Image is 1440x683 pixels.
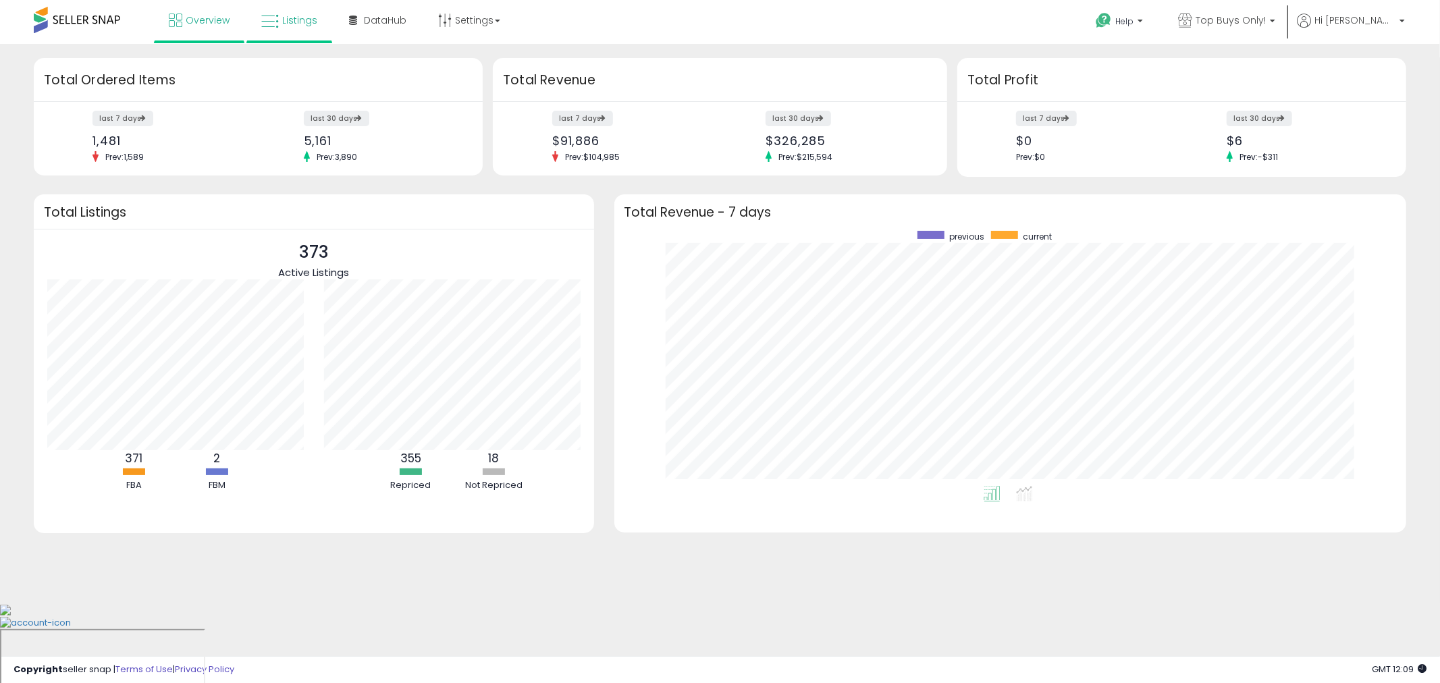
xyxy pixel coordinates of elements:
div: Repriced [370,479,451,492]
a: Hi [PERSON_NAME] [1297,13,1405,44]
span: Prev: -$311 [1233,151,1285,163]
span: Help [1115,16,1134,27]
span: previous [949,231,984,242]
b: 18 [488,450,499,466]
h3: Total Revenue [503,71,937,90]
h3: Total Listings [44,207,584,217]
span: Prev: $104,985 [558,151,626,163]
label: last 7 days [1016,111,1077,126]
label: last 30 days [766,111,831,126]
span: Hi [PERSON_NAME] [1314,13,1395,27]
div: 5,161 [304,134,459,148]
label: last 30 days [304,111,369,126]
div: $6 [1227,134,1382,148]
p: 373 [278,240,349,265]
label: last 30 days [1227,111,1292,126]
label: last 7 days [552,111,613,126]
h3: Total Revenue - 7 days [624,207,1396,217]
div: Not Repriced [453,479,534,492]
div: $0 [1016,134,1171,148]
label: last 7 days [92,111,153,126]
i: Get Help [1095,12,1112,29]
b: 2 [213,450,220,466]
h3: Total Ordered Items [44,71,473,90]
div: 1,481 [92,134,248,148]
b: 371 [125,450,142,466]
span: Prev: $215,594 [772,151,839,163]
div: FBM [176,479,257,492]
span: DataHub [364,13,406,27]
span: Prev: 3,890 [310,151,364,163]
a: Help [1085,2,1156,44]
span: Active Listings [278,265,349,279]
div: $326,285 [766,134,924,148]
b: 355 [400,450,421,466]
h3: Total Profit [967,71,1396,90]
span: Top Buys Only! [1196,13,1266,27]
span: Listings [282,13,317,27]
span: Prev: 1,589 [99,151,151,163]
span: Prev: $0 [1016,151,1045,163]
div: FBA [93,479,174,492]
div: $91,886 [552,134,710,148]
span: current [1023,231,1052,242]
span: Overview [186,13,230,27]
